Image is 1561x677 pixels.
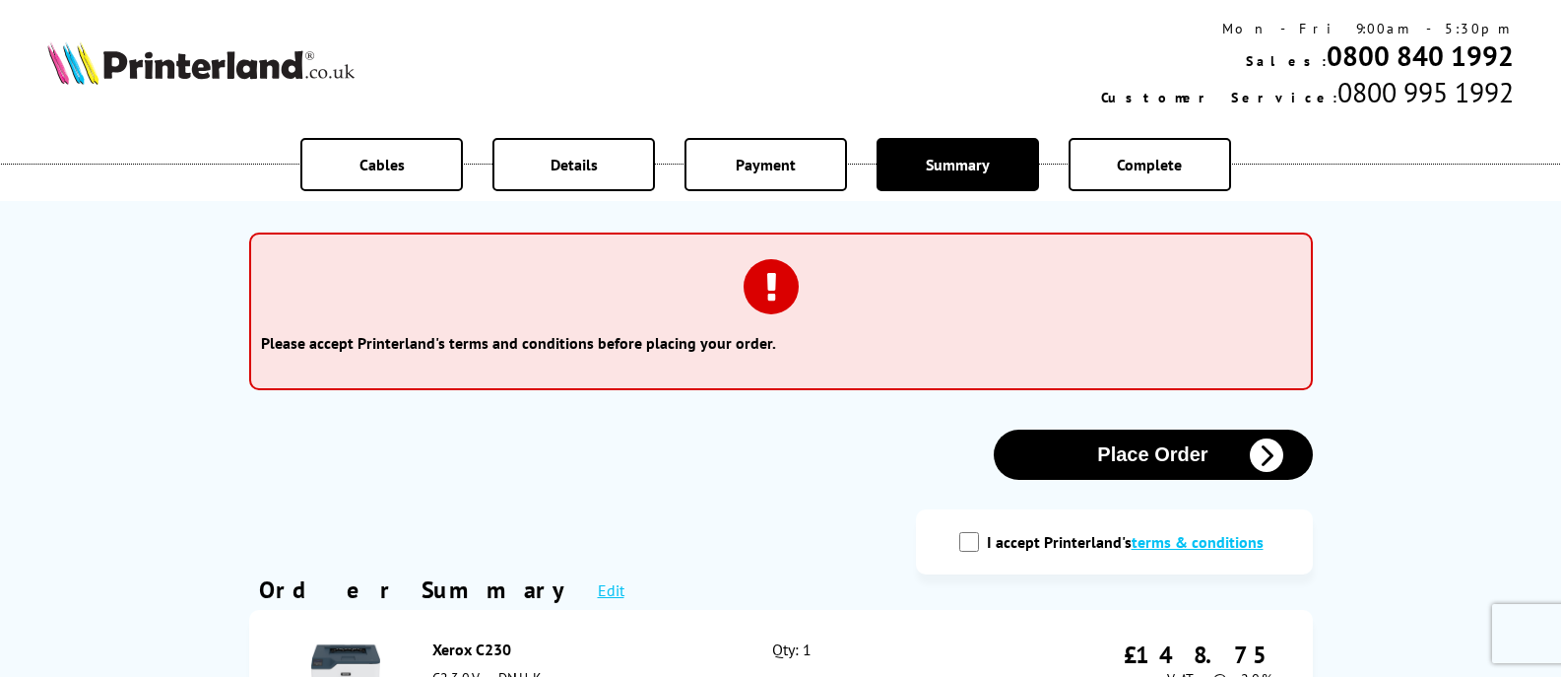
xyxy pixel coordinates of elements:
[261,333,1301,353] li: Please accept Printerland's terms and conditions before placing your order.
[987,532,1273,552] label: I accept Printerland's
[598,580,624,600] a: Edit
[1117,155,1182,174] span: Complete
[1101,20,1514,37] div: Mon - Fri 9:00am - 5:30pm
[1132,532,1264,552] a: modal_tc
[1246,52,1327,70] span: Sales:
[1124,640,1283,670] div: £148.75
[736,155,796,174] span: Payment
[1101,89,1337,106] span: Customer Service:
[432,640,730,659] div: Xerox C230
[926,155,990,174] span: Summary
[1337,74,1514,110] span: 0800 995 1992
[994,430,1313,480] button: Place Order
[359,155,405,174] span: Cables
[259,575,578,605] div: Order Summary
[551,155,598,174] span: Details
[47,41,355,85] img: Printerland Logo
[1327,37,1514,74] a: 0800 840 1992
